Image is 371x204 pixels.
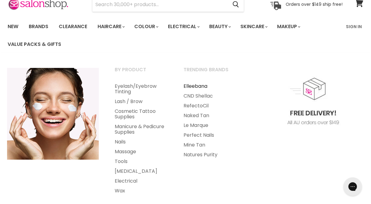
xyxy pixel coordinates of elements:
[24,20,53,33] a: Brands
[176,81,243,160] ul: Main menu
[176,91,243,101] a: CND Shellac
[286,2,343,7] p: Orders over $149 ship free!
[176,111,243,121] a: Naked Tan
[130,20,162,33] a: Colour
[54,20,92,33] a: Clearance
[107,157,175,166] a: Tools
[107,186,175,196] a: Wax
[176,101,243,111] a: RefectoCil
[107,122,175,137] a: Manicure & Pedicure Supplies
[176,121,243,130] a: Le Marque
[107,81,175,97] a: Eyelash/Eyebrow Tinting
[107,106,175,122] a: Cosmetic Tattoo Supplies
[176,150,243,160] a: Natures Purity
[163,20,203,33] a: Electrical
[107,147,175,157] a: Massage
[107,81,175,196] ul: Main menu
[342,20,365,33] a: Sign In
[176,130,243,140] a: Perfect Nails
[107,137,175,147] a: Nails
[205,20,235,33] a: Beauty
[3,38,66,51] a: Value Packs & Gifts
[107,97,175,106] a: Lash / Brow
[107,65,175,80] a: By Product
[176,65,243,80] a: Trending Brands
[176,140,243,150] a: Mine Tan
[3,20,23,33] a: New
[3,18,342,53] ul: Main menu
[93,20,128,33] a: Haircare
[176,81,243,91] a: Elleebana
[340,175,365,198] iframe: Gorgias live chat messenger
[107,166,175,176] a: [MEDICAL_DATA]
[107,176,175,186] a: Electrical
[273,20,304,33] a: Makeup
[236,20,271,33] a: Skincare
